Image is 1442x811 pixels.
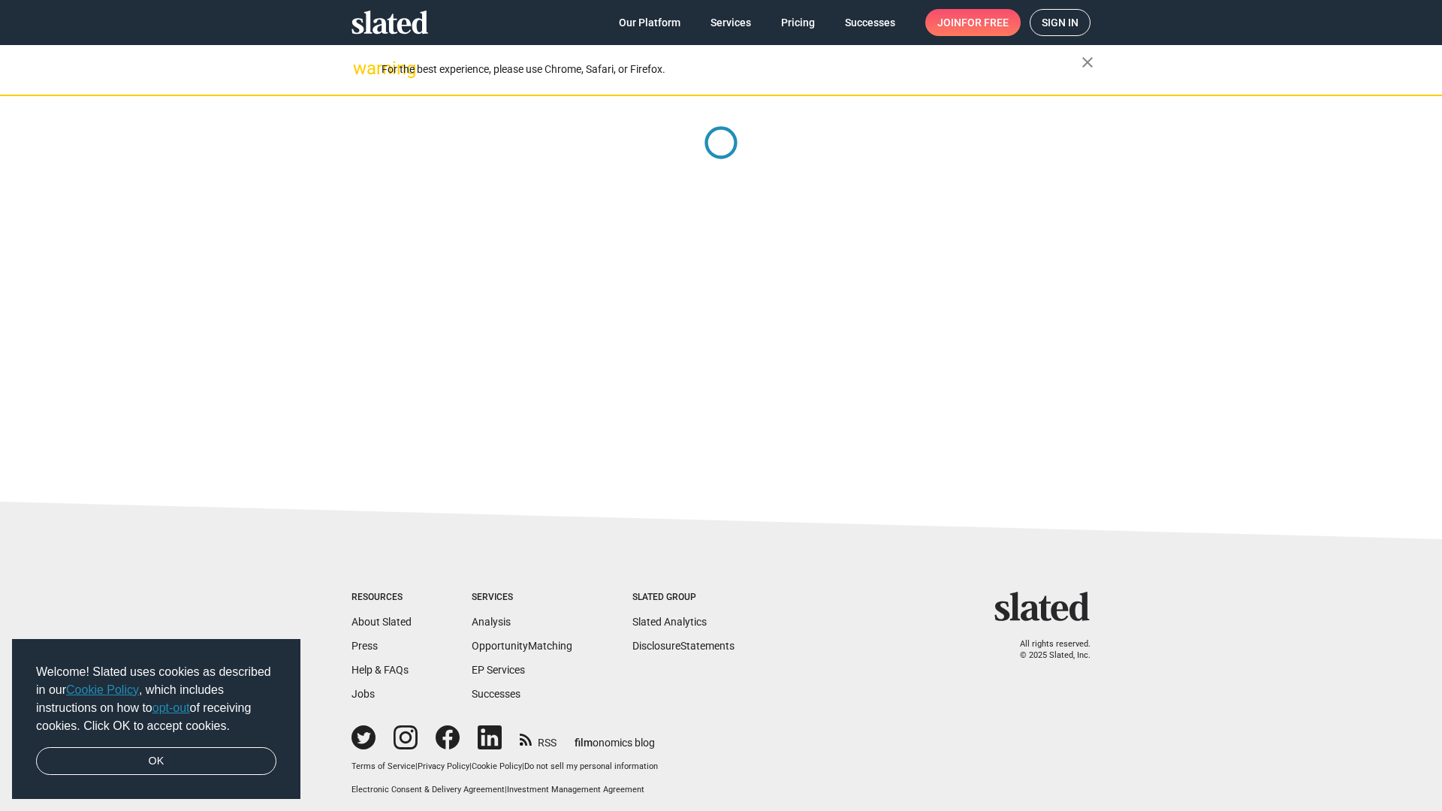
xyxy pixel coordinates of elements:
[36,747,276,776] a: dismiss cookie message
[524,761,658,773] button: Do not sell my personal information
[1078,53,1097,71] mat-icon: close
[1042,10,1078,35] span: Sign in
[520,727,557,750] a: RSS
[632,640,735,652] a: DisclosureStatements
[12,639,300,800] div: cookieconsent
[1030,9,1091,36] a: Sign in
[845,9,895,36] span: Successes
[36,663,276,735] span: Welcome! Slated uses cookies as described in our , which includes instructions on how to of recei...
[522,761,524,771] span: |
[710,9,751,36] span: Services
[472,761,522,771] a: Cookie Policy
[351,761,415,771] a: Terms of Service
[351,664,409,676] a: Help & FAQs
[418,761,469,771] a: Privacy Policy
[769,9,827,36] a: Pricing
[415,761,418,771] span: |
[833,9,907,36] a: Successes
[505,785,507,794] span: |
[632,616,707,628] a: Slated Analytics
[382,59,1081,80] div: For the best experience, please use Chrome, Safari, or Firefox.
[351,592,412,604] div: Resources
[472,688,520,700] a: Successes
[619,9,680,36] span: Our Platform
[698,9,763,36] a: Services
[351,640,378,652] a: Press
[937,9,1009,36] span: Join
[575,737,593,749] span: film
[351,688,375,700] a: Jobs
[472,664,525,676] a: EP Services
[351,785,505,794] a: Electronic Consent & Delivery Agreement
[353,59,371,77] mat-icon: warning
[925,9,1021,36] a: Joinfor free
[607,9,692,36] a: Our Platform
[152,701,190,714] a: opt-out
[472,592,572,604] div: Services
[632,592,735,604] div: Slated Group
[575,724,655,750] a: filmonomics blog
[472,616,511,628] a: Analysis
[507,785,644,794] a: Investment Management Agreement
[961,9,1009,36] span: for free
[66,683,139,696] a: Cookie Policy
[1004,639,1091,661] p: All rights reserved. © 2025 Slated, Inc.
[472,640,572,652] a: OpportunityMatching
[781,9,815,36] span: Pricing
[469,761,472,771] span: |
[351,616,412,628] a: About Slated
